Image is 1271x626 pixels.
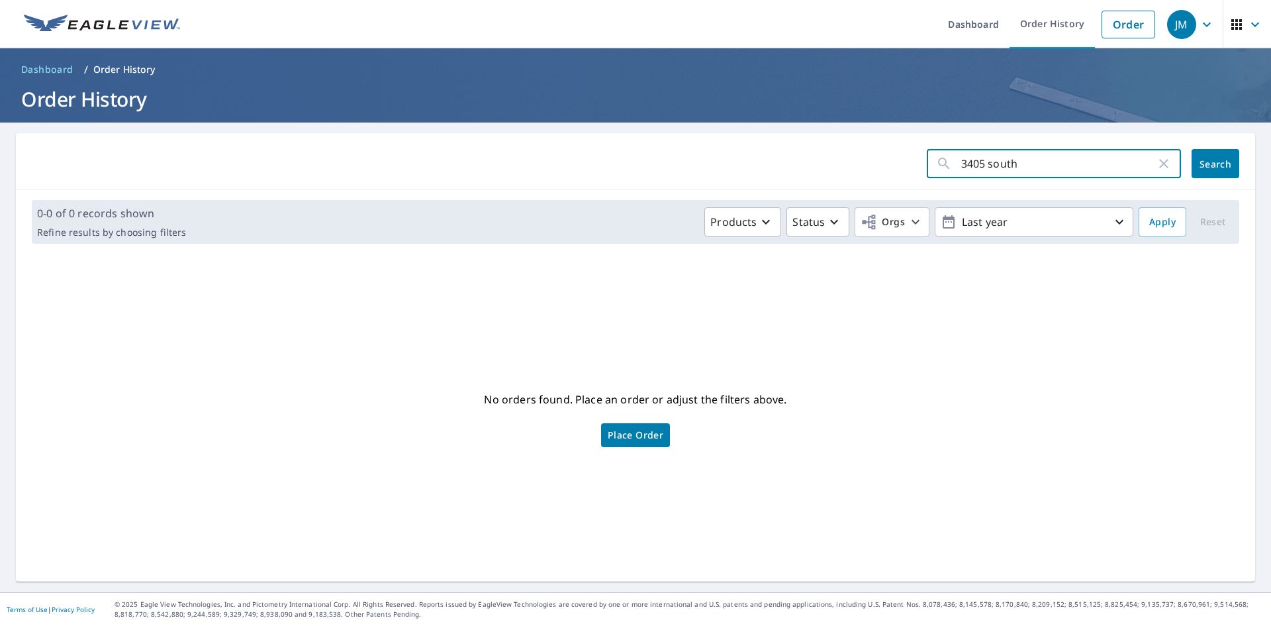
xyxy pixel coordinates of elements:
span: Place Order [608,432,663,439]
button: Orgs [855,207,929,236]
p: | [7,605,95,613]
span: Apply [1149,214,1176,231]
input: Address, Report #, Claim ID, etc. [961,145,1156,182]
button: Apply [1139,207,1186,236]
span: Dashboard [21,63,73,76]
h1: Order History [16,85,1255,113]
button: Search [1192,149,1239,178]
button: Status [786,207,849,236]
p: Refine results by choosing filters [37,227,186,238]
img: EV Logo [24,15,180,34]
p: Products [710,214,757,230]
p: 0-0 of 0 records shown [37,205,186,221]
button: Products [704,207,781,236]
a: Dashboard [16,59,79,80]
button: Last year [935,207,1133,236]
p: Order History [93,63,156,76]
nav: breadcrumb [16,59,1255,80]
a: Place Order [601,423,670,447]
a: Order [1102,11,1155,38]
span: Search [1202,158,1229,170]
span: Orgs [861,214,905,231]
p: No orders found. Place an order or adjust the filters above. [484,389,786,410]
a: Terms of Use [7,605,48,614]
li: / [84,62,88,78]
p: Last year [957,211,1111,234]
p: © 2025 Eagle View Technologies, Inc. and Pictometry International Corp. All Rights Reserved. Repo... [115,600,1264,619]
div: JM [1167,10,1196,39]
a: Privacy Policy [52,605,95,614]
p: Status [792,214,825,230]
